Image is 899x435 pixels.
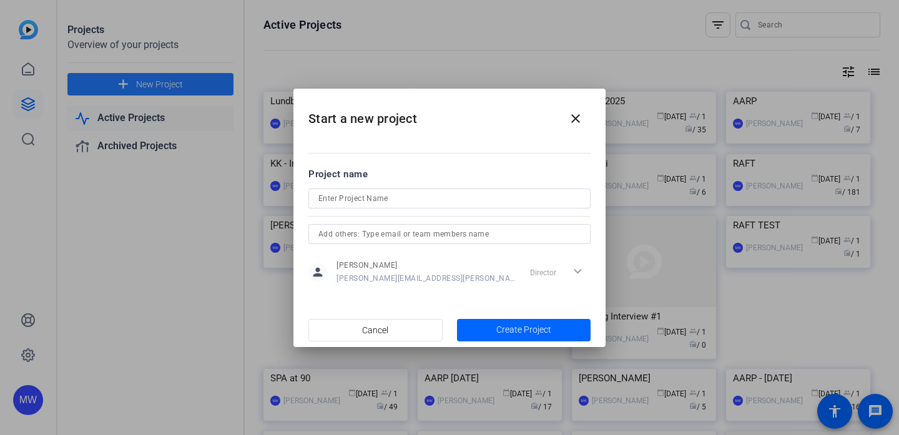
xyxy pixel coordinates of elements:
[308,319,443,341] button: Cancel
[293,89,606,139] h2: Start a new project
[308,167,591,181] div: Project name
[362,318,388,342] span: Cancel
[457,319,591,341] button: Create Project
[496,323,551,336] span: Create Project
[308,263,327,281] mat-icon: person
[318,191,581,206] input: Enter Project Name
[337,273,516,283] span: [PERSON_NAME][EMAIL_ADDRESS][PERSON_NAME][DOMAIN_NAME]
[568,111,583,126] mat-icon: close
[318,227,581,242] input: Add others: Type email or team members name
[337,260,516,270] span: [PERSON_NAME]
